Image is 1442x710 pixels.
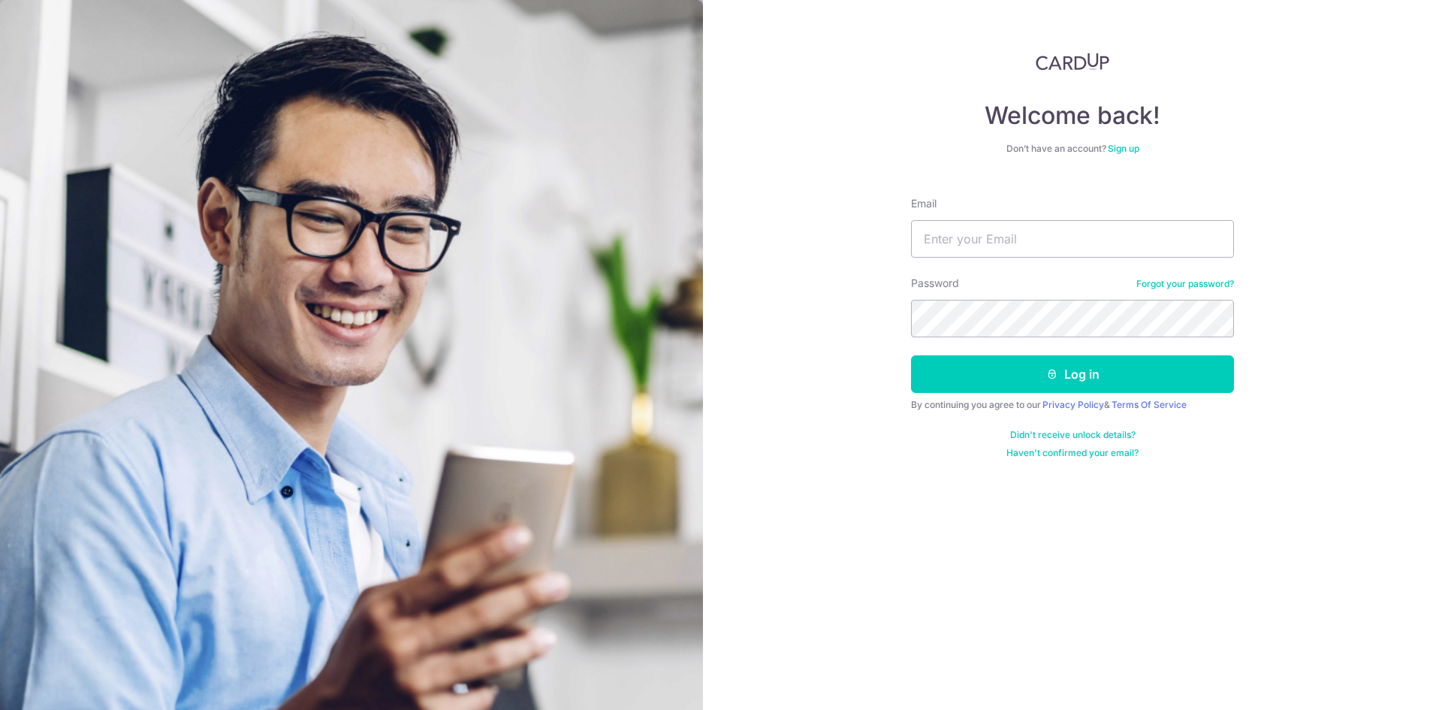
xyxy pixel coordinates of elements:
[911,101,1234,131] h4: Welcome back!
[1006,447,1139,459] a: Haven't confirmed your email?
[1010,429,1136,441] a: Didn't receive unlock details?
[911,220,1234,258] input: Enter your Email
[1036,53,1109,71] img: CardUp Logo
[911,399,1234,411] div: By continuing you agree to our &
[911,143,1234,155] div: Don’t have an account?
[1112,399,1187,410] a: Terms Of Service
[911,196,937,211] label: Email
[1108,143,1139,154] a: Sign up
[911,276,959,291] label: Password
[1042,399,1104,410] a: Privacy Policy
[911,355,1234,393] button: Log in
[1136,278,1234,290] a: Forgot your password?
